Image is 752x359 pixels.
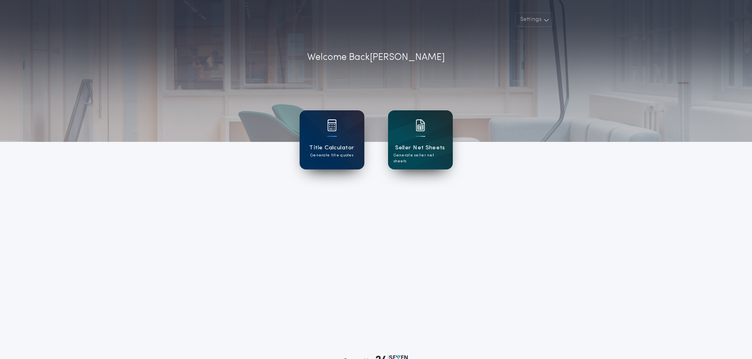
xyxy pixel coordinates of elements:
[310,153,353,158] p: Generate title quotes
[395,143,445,153] h1: Seller Net Sheets
[327,119,337,131] img: card icon
[515,13,552,27] button: Settings
[388,110,453,169] a: card iconSeller Net SheetsGenerate seller net sheets
[309,143,354,153] h1: Title Calculator
[394,153,447,164] p: Generate seller net sheets
[416,119,425,131] img: card icon
[307,50,445,65] p: Welcome Back [PERSON_NAME]
[300,110,364,169] a: card iconTitle CalculatorGenerate title quotes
